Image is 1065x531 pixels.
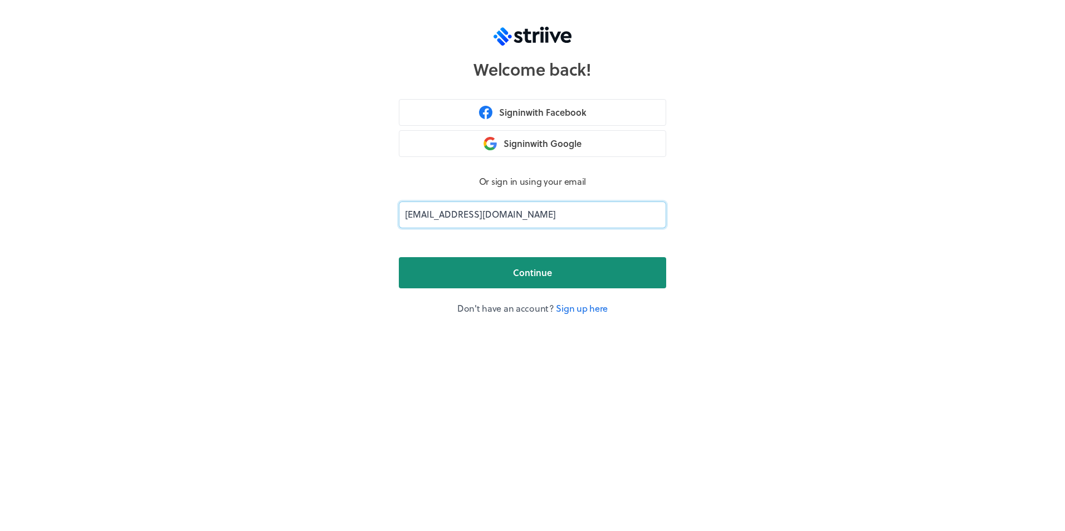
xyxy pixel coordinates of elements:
span: Continue [513,266,552,279]
button: Continue [399,257,666,288]
p: Or sign in using your email [399,175,666,188]
button: Signinwith Google [399,130,666,157]
a: Sign up here [556,302,608,314]
button: Signinwith Facebook [399,99,666,126]
img: logo-trans.svg [494,27,571,46]
h1: Welcome back! [473,59,591,79]
p: Don't have an account? [399,302,666,315]
input: Enter your email to continue... [399,201,666,228]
